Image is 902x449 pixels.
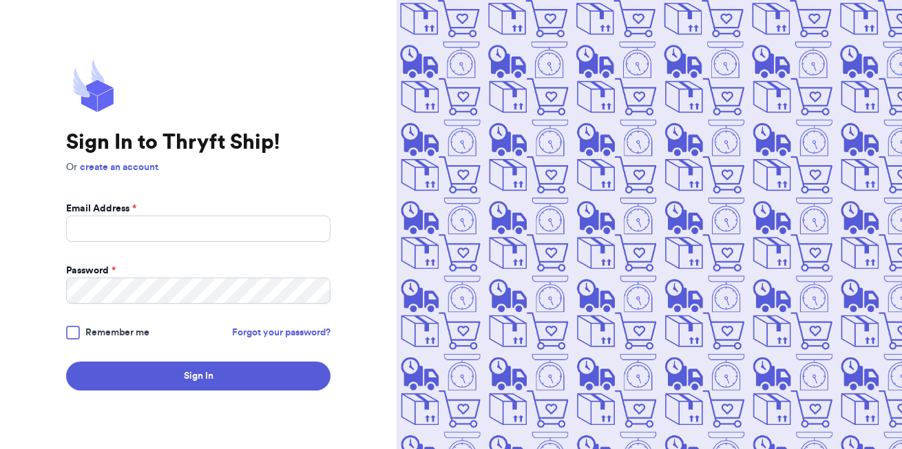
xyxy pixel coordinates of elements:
a: create an account [80,163,158,172]
label: Email Address [66,202,136,216]
label: Password [66,264,116,278]
a: Forgot your password? [232,326,331,340]
p: Or [66,160,331,174]
button: Sign In [66,362,331,390]
span: Remember me [85,326,149,340]
h1: Sign In to Thryft Ship! [66,130,331,155]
